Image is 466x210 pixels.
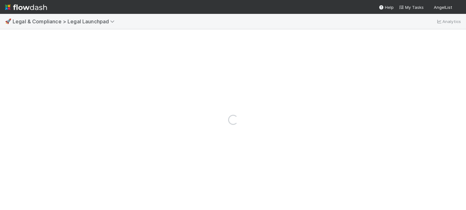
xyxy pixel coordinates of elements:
[399,5,424,10] span: My Tasks
[13,18,118,25] span: Legal & Compliance > Legal Launchpad
[455,4,461,11] img: avatar_0b1dbcb8-f701-47e0-85bc-d79ccc0efe6c.png
[434,5,452,10] span: AngelList
[399,4,424,10] a: My Tasks
[5,19,11,24] span: 🚀
[379,4,394,10] div: Help
[436,18,461,25] a: Analytics
[5,2,47,13] img: logo-inverted-e16ddd16eac7371096b0.svg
